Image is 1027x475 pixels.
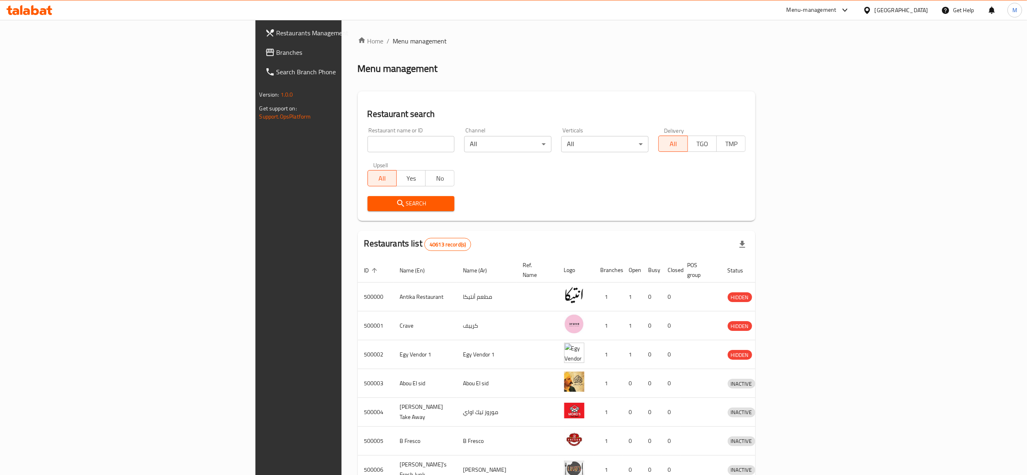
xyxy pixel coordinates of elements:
[642,369,662,398] td: 0
[662,427,681,456] td: 0
[564,343,584,363] img: Egy Vendor 1
[463,266,498,275] span: Name (Ar)
[642,311,662,340] td: 0
[457,427,517,456] td: B Fresco
[368,196,455,211] button: Search
[662,258,681,283] th: Closed
[623,258,642,283] th: Open
[558,258,594,283] th: Logo
[728,436,755,446] span: INACTIVE
[371,173,394,184] span: All
[733,235,752,254] div: Export file
[400,266,436,275] span: Name (En)
[662,369,681,398] td: 0
[787,5,837,15] div: Menu-management
[662,398,681,427] td: 0
[716,136,746,152] button: TMP
[277,47,420,57] span: Branches
[457,398,517,427] td: موروز تيك اواي
[662,340,681,369] td: 0
[642,427,662,456] td: 0
[594,283,623,311] td: 1
[374,199,448,209] span: Search
[664,127,684,133] label: Delivery
[364,266,380,275] span: ID
[368,108,746,120] h2: Restaurant search
[277,28,420,38] span: Restaurants Management
[259,103,297,114] span: Get support on:
[259,111,311,122] a: Support.OpsPlatform
[662,138,684,150] span: All
[424,238,471,251] div: Total records count
[281,89,293,100] span: 1.0.0
[425,241,471,248] span: 40613 record(s)
[728,379,755,389] span: INACTIVE
[594,311,623,340] td: 1
[728,408,755,417] span: INACTIVE
[728,322,752,331] span: HIDDEN
[642,398,662,427] td: 0
[594,258,623,283] th: Branches
[594,340,623,369] td: 1
[623,398,642,427] td: 0
[875,6,928,15] div: [GEOGRAPHIC_DATA]
[642,258,662,283] th: Busy
[728,293,752,302] span: HIDDEN
[364,237,471,251] h2: Restaurants list
[259,62,427,82] a: Search Branch Phone
[658,136,688,152] button: All
[523,260,548,280] span: Ref. Name
[464,136,551,152] div: All
[662,311,681,340] td: 0
[277,67,420,77] span: Search Branch Phone
[457,369,517,398] td: Abou El sid
[594,369,623,398] td: 1
[358,62,438,75] h2: Menu management
[368,136,455,152] input: Search for restaurant name or ID..
[358,36,756,46] nav: breadcrumb
[259,43,427,62] a: Branches
[457,340,517,369] td: Egy Vendor 1
[564,285,584,305] img: Antika Restaurant
[594,398,623,427] td: 1
[564,400,584,421] img: Moro's Take Away
[688,260,711,280] span: POS group
[400,173,422,184] span: Yes
[457,283,517,311] td: مطعم أنتيكا
[373,162,388,168] label: Upsell
[457,311,517,340] td: كرييف
[564,314,584,334] img: Crave
[623,340,642,369] td: 1
[623,369,642,398] td: 0
[564,371,584,392] img: Abou El sid
[728,292,752,302] div: HIDDEN
[425,170,454,186] button: No
[662,283,681,311] td: 0
[728,465,755,475] span: INACTIVE
[623,427,642,456] td: 0
[728,321,752,331] div: HIDDEN
[561,136,649,152] div: All
[728,350,752,360] span: HIDDEN
[642,283,662,311] td: 0
[594,427,623,456] td: 1
[623,311,642,340] td: 1
[623,283,642,311] td: 1
[642,340,662,369] td: 0
[259,89,279,100] span: Version:
[728,266,754,275] span: Status
[259,23,427,43] a: Restaurants Management
[429,173,451,184] span: No
[396,170,426,186] button: Yes
[720,138,742,150] span: TMP
[691,138,713,150] span: TGO
[1012,6,1017,15] span: M
[564,429,584,449] img: B Fresco
[368,170,397,186] button: All
[688,136,717,152] button: TGO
